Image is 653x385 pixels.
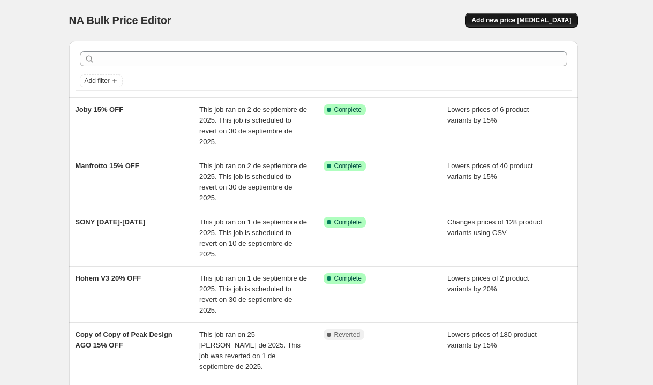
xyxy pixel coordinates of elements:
[334,218,362,227] span: Complete
[76,162,139,170] span: Manfrotto 15% OFF
[199,162,307,202] span: This job ran on 2 de septiembre de 2025. This job is scheduled to revert on 30 de septiembre de 2...
[76,105,124,114] span: Joby 15% OFF
[447,218,542,237] span: Changes prices of 128 product variants using CSV
[69,14,171,26] span: NA Bulk Price Editor
[85,77,110,85] span: Add filter
[199,218,307,258] span: This job ran on 1 de septiembre de 2025. This job is scheduled to revert on 10 de septiembre de 2...
[447,162,533,180] span: Lowers prices of 40 product variants by 15%
[334,274,362,283] span: Complete
[334,105,362,114] span: Complete
[199,105,307,146] span: This job ran on 2 de septiembre de 2025. This job is scheduled to revert on 30 de septiembre de 2...
[334,330,361,339] span: Reverted
[447,274,529,293] span: Lowers prices of 2 product variants by 20%
[471,16,571,25] span: Add new price [MEDICAL_DATA]
[334,162,362,170] span: Complete
[76,274,141,282] span: Hohem V3 20% OFF
[465,13,577,28] button: Add new price [MEDICAL_DATA]
[80,74,123,87] button: Add filter
[199,274,307,314] span: This job ran on 1 de septiembre de 2025. This job is scheduled to revert on 30 de septiembre de 2...
[76,330,172,349] span: Copy of Copy of Peak Design AGO 15% OFF
[76,218,146,226] span: SONY [DATE]-[DATE]
[447,105,529,124] span: Lowers prices of 6 product variants by 15%
[199,330,301,371] span: This job ran on 25 [PERSON_NAME] de 2025. This job was reverted on 1 de septiembre de 2025.
[447,330,537,349] span: Lowers prices of 180 product variants by 15%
